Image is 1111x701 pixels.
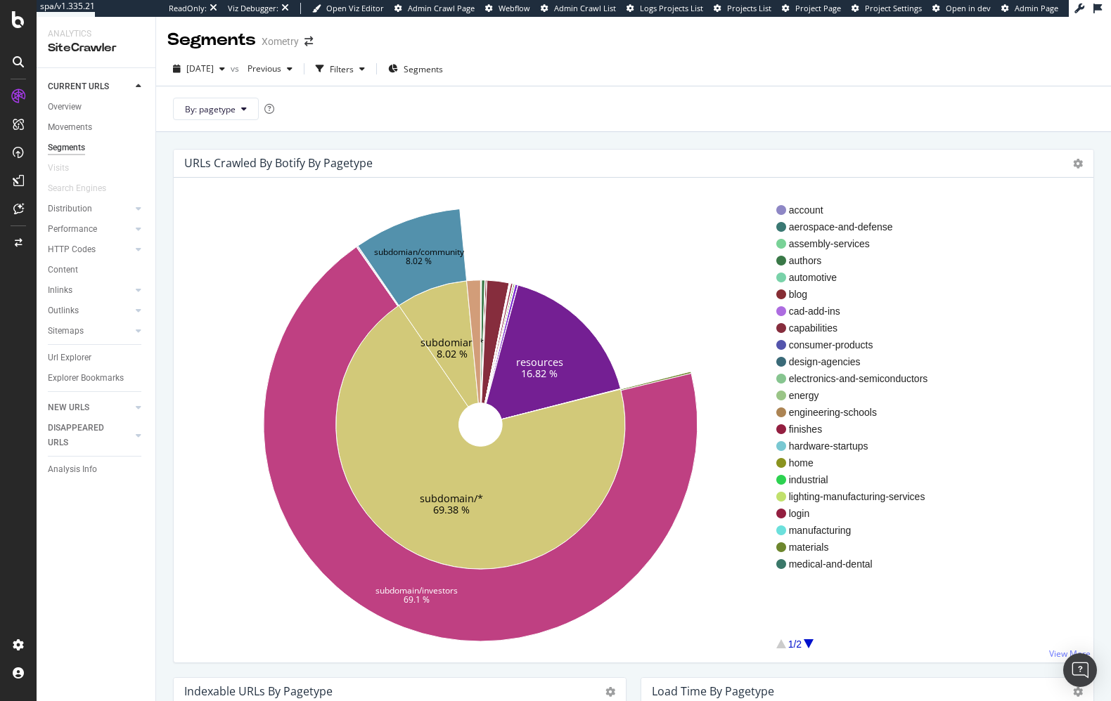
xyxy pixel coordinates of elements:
[48,79,109,94] div: CURRENT URLS
[788,637,802,651] div: 1/2
[789,372,928,386] span: electronics-and-semiconductors
[167,28,256,52] div: Segments
[242,63,281,74] span: Previous
[48,161,69,176] div: Visits
[795,3,841,13] span: Project Page
[789,422,928,436] span: finishes
[383,58,449,80] button: Segments
[627,3,703,14] a: Logs Projects List
[48,100,82,114] div: Overview
[48,202,131,216] a: Distribution
[48,303,79,318] div: Outlinks
[48,263,146,277] a: Content
[541,3,616,14] a: Admin Crawl List
[48,371,146,386] a: Explorer Bookmarks
[326,3,384,13] span: Open Viz Editor
[48,242,131,257] a: HTTP Codes
[789,304,928,318] span: cad-add-ins
[485,3,530,14] a: Webflow
[48,350,91,365] div: Url Explorer
[48,283,131,298] a: Inlinks
[48,120,146,135] a: Movements
[789,439,928,453] span: hardware-startups
[48,350,146,365] a: Url Explorer
[374,246,465,258] text: subdomian/community
[420,336,484,349] text: subdomian/*
[714,3,771,14] a: Projects List
[48,421,131,450] a: DISAPPEARED URLS
[1073,159,1083,169] i: Options
[48,462,146,477] a: Analysis Info
[789,456,928,470] span: home
[789,237,928,251] span: assembly-services
[406,255,432,267] text: 8.02 %
[946,3,991,13] span: Open in dev
[640,3,703,13] span: Logs Projects List
[789,540,928,554] span: materials
[310,58,371,80] button: Filters
[48,324,131,339] a: Sitemaps
[48,140,85,155] div: Segments
[375,584,458,596] text: subdomain/investors
[48,181,120,196] a: Search Engines
[48,283,72,298] div: Inlinks
[1001,3,1058,14] a: Admin Page
[48,400,89,415] div: NEW URLS
[516,355,563,369] text: resources
[1073,687,1083,697] i: Options
[852,3,922,14] a: Project Settings
[48,324,84,339] div: Sitemaps
[184,682,333,701] h4: Indexable URLs by pagetype
[394,3,475,14] a: Admin Crawl Page
[789,355,928,369] span: design-agencies
[789,557,928,571] span: medical-and-dental
[1049,648,1091,660] a: View More
[789,388,928,402] span: energy
[865,3,922,13] span: Project Settings
[262,34,299,48] div: Xometry
[652,682,774,701] h4: Load Time by pagetype
[1063,653,1097,687] div: Open Intercom Messenger
[185,103,236,115] span: By: pagetype
[521,367,558,380] text: 16.82 %
[789,270,928,284] span: automotive
[404,63,443,75] span: Segments
[420,492,483,505] text: subdomain/*
[48,28,144,40] div: Analytics
[789,321,928,335] span: capabilities
[48,303,131,318] a: Outlinks
[173,98,259,120] button: By: pagetype
[437,347,468,360] text: 8.02 %
[48,100,146,114] a: Overview
[1015,3,1058,13] span: Admin Page
[605,687,615,697] i: Options
[48,263,78,277] div: Content
[231,63,242,74] span: vs
[48,371,124,386] div: Explorer Bookmarks
[167,58,231,80] button: [DATE]
[789,490,928,504] span: lighting-manufacturing-services
[789,220,928,234] span: aerospace-and-defense
[48,79,131,94] a: CURRENT URLS
[48,462,97,477] div: Analysis Info
[404,594,430,605] text: 69.1 %
[789,338,928,352] span: consumer-products
[48,140,146,155] a: Segments
[789,405,928,419] span: engineering-schools
[554,3,616,13] span: Admin Crawl List
[312,3,384,14] a: Open Viz Editor
[789,473,928,487] span: industrial
[932,3,991,14] a: Open in dev
[789,287,928,301] span: blog
[789,523,928,537] span: manufacturing
[48,181,106,196] div: Search Engines
[304,37,313,46] div: arrow-right-arrow-left
[408,3,475,13] span: Admin Crawl Page
[186,63,214,74] span: 2025 Aug. 11th
[48,242,96,257] div: HTTP Codes
[184,154,373,173] h4: URLs Crawled By Botify By pagetype
[48,120,92,135] div: Movements
[48,222,131,237] a: Performance
[330,63,354,75] div: Filters
[228,3,278,14] div: Viz Debugger:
